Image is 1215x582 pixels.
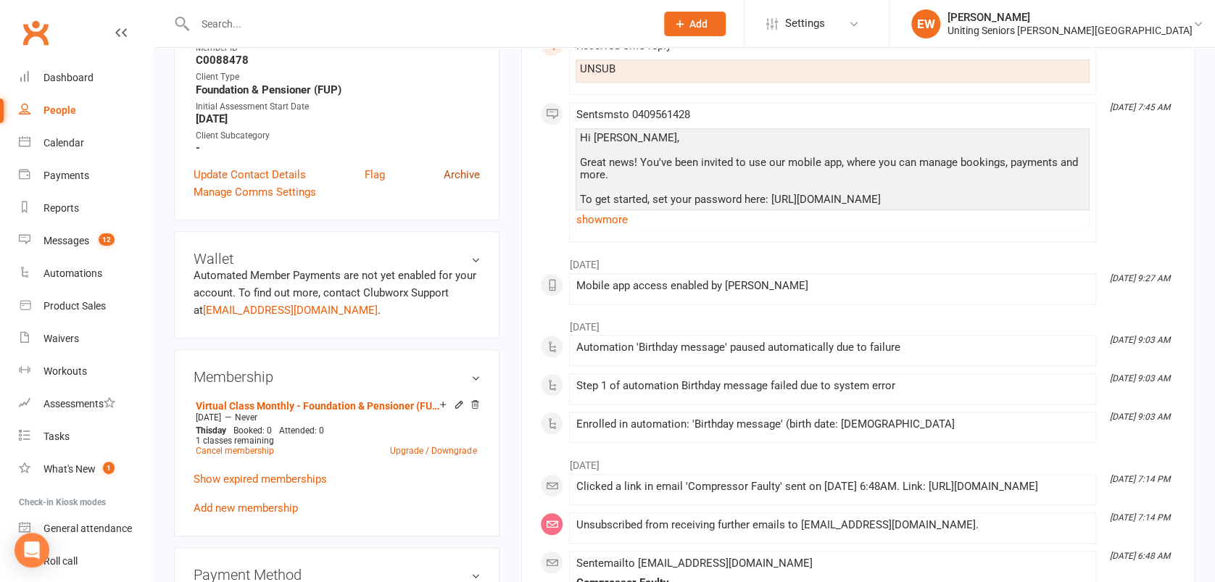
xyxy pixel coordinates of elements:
[43,104,76,116] div: People
[192,412,480,423] div: —
[19,225,153,257] a: Messages 12
[196,112,480,125] strong: [DATE]
[196,436,274,446] span: 1 classes remaining
[785,7,825,40] span: Settings
[235,412,257,423] span: Never
[19,257,153,290] a: Automations
[43,463,96,475] div: What's New
[43,523,132,534] div: General attendance
[664,12,726,36] button: Add
[99,233,115,246] span: 12
[196,70,480,84] div: Client Type
[19,127,153,159] a: Calendar
[19,62,153,94] a: Dashboard
[191,14,645,34] input: Search...
[576,380,1090,392] div: Step 1 of automation Birthday message failed due to system error
[103,462,115,474] span: 1
[1110,512,1170,523] i: [DATE] 7:14 PM
[43,72,94,83] div: Dashboard
[43,202,79,214] div: Reports
[196,54,480,67] strong: C0088478
[19,192,153,225] a: Reports
[194,502,298,515] a: Add new membership
[576,108,689,121] span: Sent sms to 0409561428
[1110,373,1170,383] i: [DATE] 9:03 AM
[19,420,153,453] a: Tasks
[196,425,212,436] span: This
[576,280,1090,292] div: Mobile app access enabled by [PERSON_NAME]
[444,166,480,183] a: Archive
[194,473,327,486] a: Show expired memberships
[279,425,324,436] span: Attended: 0
[1110,551,1170,561] i: [DATE] 6:48 AM
[1110,273,1170,283] i: [DATE] 9:27 AM
[196,141,480,154] strong: -
[43,267,102,279] div: Automations
[196,446,274,456] a: Cancel membership
[43,235,89,246] div: Messages
[194,183,316,201] a: Manage Comms Settings
[576,557,812,570] span: Sent email to [EMAIL_ADDRESS][DOMAIN_NAME]
[17,14,54,51] a: Clubworx
[43,398,115,410] div: Assessments
[194,166,306,183] a: Update Contact Details
[576,481,1090,493] div: Clicked a link in email 'Compressor Faulty' sent on [DATE] 6:48AM. Link: [URL][DOMAIN_NAME]
[196,100,480,114] div: Initial Assessment Start Date
[576,418,1090,431] div: Enrolled in automation: 'Birthday message' (birth date: [DEMOGRAPHIC_DATA]
[576,341,1090,354] div: Automation 'Birthday message' paused automatically due to failure
[911,9,940,38] div: EW
[194,369,480,385] h3: Membership
[19,453,153,486] a: What's New1
[43,300,106,312] div: Product Sales
[43,333,79,344] div: Waivers
[194,269,476,317] no-payment-system: Automated Member Payments are not yet enabled for your account. To find out more, contact Clubwor...
[43,365,87,377] div: Workouts
[196,83,480,96] strong: Foundation & Pensioner (FUP)
[196,41,480,55] div: Member ID
[19,323,153,355] a: Waivers
[947,24,1193,37] div: Uniting Seniors [PERSON_NAME][GEOGRAPHIC_DATA]
[365,166,385,183] a: Flag
[576,209,1090,230] a: show more
[19,159,153,192] a: Payments
[540,312,1176,335] li: [DATE]
[579,63,1086,75] div: UNSUB
[196,400,439,412] a: Virtual Class Monthly - Foundation & Pensioner (FUP)
[1110,474,1170,484] i: [DATE] 7:14 PM
[233,425,272,436] span: Booked: 0
[1110,102,1170,112] i: [DATE] 7:45 AM
[689,18,708,30] span: Add
[43,170,89,181] div: Payments
[194,251,480,267] h3: Wallet
[196,129,480,143] div: Client Subcategory
[576,519,1090,531] div: Unsubscribed from receiving further emails to [EMAIL_ADDRESS][DOMAIN_NAME].
[19,355,153,388] a: Workouts
[43,555,78,567] div: Roll call
[1110,335,1170,345] i: [DATE] 9:03 AM
[14,533,49,568] div: Open Intercom Messenger
[19,512,153,545] a: General attendance kiosk mode
[1110,412,1170,422] i: [DATE] 9:03 AM
[947,11,1193,24] div: [PERSON_NAME]
[203,304,378,317] a: [EMAIL_ADDRESS][DOMAIN_NAME]
[540,450,1176,473] li: [DATE]
[19,290,153,323] a: Product Sales
[192,425,230,436] div: day
[19,388,153,420] a: Assessments
[19,545,153,578] a: Roll call
[579,132,1086,280] div: Hi [PERSON_NAME], Great news! You've been invited to use our mobile app, where you can manage boo...
[43,137,84,149] div: Calendar
[19,94,153,127] a: People
[390,446,476,456] a: Upgrade / Downgrade
[196,412,221,423] span: [DATE]
[540,249,1176,273] li: [DATE]
[43,431,70,442] div: Tasks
